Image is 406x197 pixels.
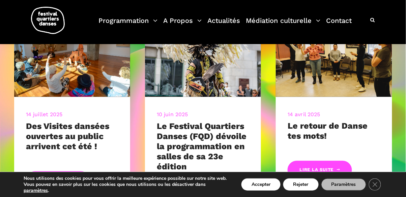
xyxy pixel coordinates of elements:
[14,20,130,97] img: 20240905-9595
[26,111,63,118] a: 14 juillet 2025
[276,20,392,97] img: CARI, 8 mars 2023-209
[98,15,157,35] a: Programmation
[31,7,65,34] img: logo-fqd-med
[145,20,261,97] img: R Barbara Diabo 11 crédit Romain Lorraine (30)
[208,15,240,35] a: Actualités
[26,171,90,190] a: Lire la suite
[326,15,352,35] a: Contact
[288,161,352,179] a: Lire la suite
[369,178,381,191] button: Close GDPR Cookie Banner
[157,122,246,172] a: Le Festival Quartiers Danses (FQD) dévoile la programmation en salles de sa 23e édition
[24,175,228,182] p: Nous utilisons des cookies pour vous offrir la meilleure expérience possible sur notre site web.
[163,15,202,35] a: A Propos
[288,111,320,118] a: 14 avril 2025
[288,121,368,141] a: Le retour de Danse tes mots!
[246,15,321,35] a: Médiation culturelle
[241,178,281,191] button: Accepter
[321,178,366,191] button: Paramètres
[157,111,188,118] a: 10 juin 2025
[24,188,48,194] button: paramètres
[26,122,109,152] a: Des Visites dansées ouvertes au public arrivent cet été !
[24,182,228,194] p: Vous pouvez en savoir plus sur les cookies que nous utilisons ou les désactiver dans .
[283,178,319,191] button: Rejeter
